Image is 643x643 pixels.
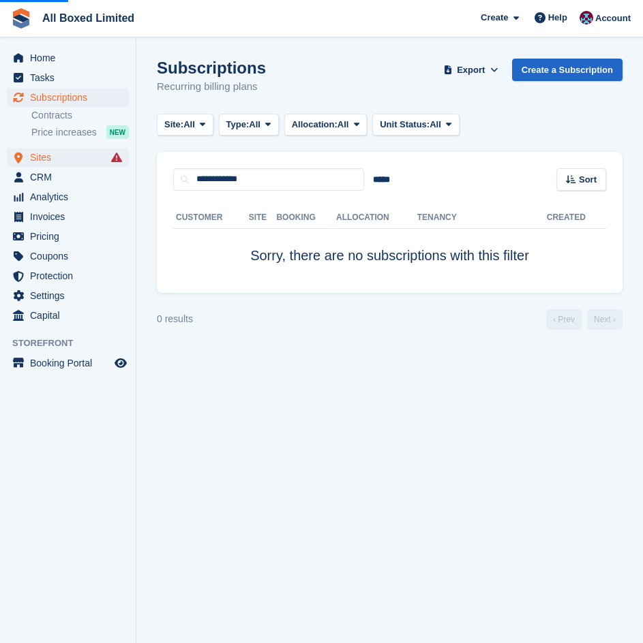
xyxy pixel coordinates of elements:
[481,11,508,25] span: Create
[106,125,129,139] div: NEW
[157,59,266,77] h1: Subscriptions
[338,118,349,131] span: All
[30,286,112,305] span: Settings
[31,109,129,122] a: Contracts
[547,207,606,229] th: Created
[30,207,112,226] span: Invoices
[7,247,129,266] a: menu
[457,63,485,77] span: Export
[7,286,129,305] a: menu
[276,207,336,229] th: Booking
[7,266,129,285] a: menu
[587,309,623,330] a: Next
[30,227,112,246] span: Pricing
[441,59,501,81] button: Export
[417,207,465,229] th: Tenancy
[512,59,623,81] a: Create a Subscription
[30,148,112,167] span: Sites
[7,88,129,107] a: menu
[30,68,112,87] span: Tasks
[30,354,112,373] span: Booking Portal
[157,312,193,326] div: 0 results
[11,8,31,29] img: stora-icon-8386f47178a22dfd0bd8f6a31ec36ba5ce8667c1dd55bd0f319d3a0aa187defe.svg
[543,309,625,330] nav: Page
[372,114,459,136] button: Unit Status: All
[37,7,140,29] a: All Boxed Limited
[164,118,183,131] span: Site:
[7,68,129,87] a: menu
[249,207,277,229] th: Site
[292,118,338,131] span: Allocation:
[284,114,368,136] button: Allocation: All
[31,126,97,139] span: Price increases
[157,79,266,95] p: Recurring billing plans
[7,168,129,187] a: menu
[430,118,441,131] span: All
[380,118,430,131] span: Unit Status:
[7,187,129,206] a: menu
[595,12,631,25] span: Account
[7,207,129,226] a: menu
[30,247,112,266] span: Coupons
[579,173,597,187] span: Sort
[30,48,112,67] span: Home
[31,125,129,140] a: Price increases NEW
[336,207,417,229] th: Allocation
[173,207,249,229] th: Customer
[7,148,129,167] a: menu
[548,11,567,25] span: Help
[7,354,129,373] a: menu
[30,266,112,285] span: Protection
[30,187,112,206] span: Analytics
[580,11,593,25] img: Eliza Goss
[111,152,122,163] i: Smart entry sync failures have occurred
[7,306,129,325] a: menu
[113,355,129,371] a: Preview store
[226,118,250,131] span: Type:
[546,309,582,330] a: Previous
[249,118,260,131] span: All
[7,48,129,67] a: menu
[30,168,112,187] span: CRM
[183,118,195,131] span: All
[250,248,529,263] span: Sorry, there are no subscriptions with this filter
[7,227,129,246] a: menu
[157,114,213,136] button: Site: All
[30,88,112,107] span: Subscriptions
[30,306,112,325] span: Capital
[12,336,136,350] span: Storefront
[219,114,279,136] button: Type: All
